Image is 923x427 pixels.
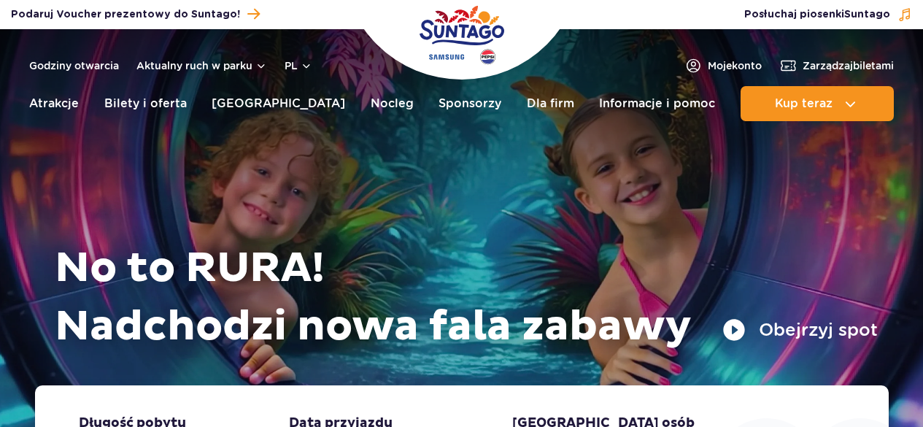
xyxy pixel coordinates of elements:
a: Bilety i oferta [104,86,187,121]
h1: No to RURA! Nadchodzi nowa fala zabawy [55,239,878,356]
a: Nocleg [371,86,414,121]
a: Sponsorzy [439,86,501,121]
a: Mojekonto [684,57,762,74]
a: Informacje i pomoc [599,86,715,121]
span: Kup teraz [775,97,833,110]
a: Atrakcje [29,86,79,121]
span: Moje konto [708,58,762,73]
button: Obejrzyj spot [722,318,878,342]
span: Suntago [844,9,890,20]
button: pl [285,58,312,73]
a: Dla firm [527,86,574,121]
button: Posłuchaj piosenkiSuntago [744,7,912,22]
span: Zarządzaj biletami [803,58,894,73]
span: Podaruj Voucher prezentowy do Suntago! [11,7,240,22]
button: Kup teraz [741,86,894,121]
a: Podaruj Voucher prezentowy do Suntago! [11,4,260,24]
span: Posłuchaj piosenki [744,7,890,22]
a: Zarządzajbiletami [779,57,894,74]
a: [GEOGRAPHIC_DATA] [212,86,345,121]
button: Aktualny ruch w parku [136,60,267,72]
a: Godziny otwarcia [29,58,119,73]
